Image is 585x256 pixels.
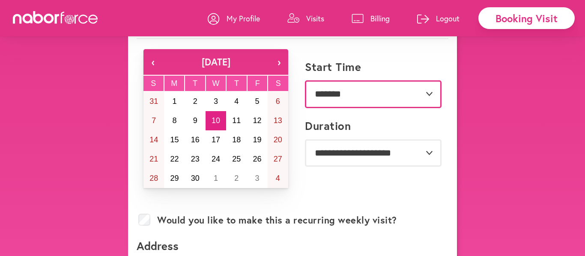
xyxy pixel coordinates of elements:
[268,130,288,150] button: September 20, 2025
[274,155,282,163] abbr: September 27, 2025
[226,169,247,188] button: October 2, 2025
[268,150,288,169] button: September 27, 2025
[232,135,241,144] abbr: September 18, 2025
[143,49,162,75] button: ‹
[162,49,269,75] button: [DATE]
[143,169,164,188] button: September 28, 2025
[170,174,179,182] abbr: September 29, 2025
[436,13,460,24] p: Logout
[191,135,200,144] abbr: September 16, 2025
[227,13,260,24] p: My Profile
[170,155,179,163] abbr: September 22, 2025
[214,174,218,182] abbr: October 1, 2025
[274,116,282,125] abbr: September 13, 2025
[306,13,324,24] p: Visits
[172,116,176,125] abbr: September 8, 2025
[193,79,197,88] abbr: Tuesday
[212,116,220,125] abbr: September 10, 2025
[417,6,460,31] a: Logout
[191,155,200,163] abbr: September 23, 2025
[171,79,177,88] abbr: Monday
[206,92,226,111] button: September 3, 2025
[143,111,164,130] button: September 7, 2025
[269,49,288,75] button: ›
[247,130,267,150] button: September 19, 2025
[226,111,247,130] button: September 11, 2025
[247,92,267,111] button: September 5, 2025
[234,79,239,88] abbr: Thursday
[232,155,241,163] abbr: September 25, 2025
[247,111,267,130] button: September 12, 2025
[212,79,220,88] abbr: Wednesday
[253,116,262,125] abbr: September 12, 2025
[253,135,262,144] abbr: September 19, 2025
[274,135,282,144] abbr: September 20, 2025
[206,111,226,130] button: September 10, 2025
[268,111,288,130] button: September 13, 2025
[164,150,185,169] button: September 22, 2025
[152,116,156,125] abbr: September 7, 2025
[206,130,226,150] button: September 17, 2025
[143,150,164,169] button: September 21, 2025
[164,169,185,188] button: September 29, 2025
[191,174,200,182] abbr: September 30, 2025
[255,174,260,182] abbr: October 3, 2025
[172,97,176,106] abbr: September 1, 2025
[149,174,158,182] abbr: September 28, 2025
[247,169,267,188] button: October 3, 2025
[206,150,226,169] button: September 24, 2025
[193,116,197,125] abbr: September 9, 2025
[226,130,247,150] button: September 18, 2025
[164,130,185,150] button: September 15, 2025
[226,150,247,169] button: September 25, 2025
[149,135,158,144] abbr: September 14, 2025
[234,97,239,106] abbr: September 4, 2025
[268,92,288,111] button: September 6, 2025
[164,111,185,130] button: September 8, 2025
[149,97,158,106] abbr: August 31, 2025
[247,150,267,169] button: September 26, 2025
[305,60,361,74] label: Start Time
[268,169,288,188] button: October 4, 2025
[143,92,164,111] button: August 31, 2025
[234,174,239,182] abbr: October 2, 2025
[185,92,206,111] button: September 2, 2025
[226,92,247,111] button: September 4, 2025
[185,169,206,188] button: September 30, 2025
[352,6,390,31] a: Billing
[276,97,280,106] abbr: September 6, 2025
[170,135,179,144] abbr: September 15, 2025
[232,116,241,125] abbr: September 11, 2025
[276,174,280,182] abbr: October 4, 2025
[149,155,158,163] abbr: September 21, 2025
[478,7,575,29] div: Booking Visit
[193,97,197,106] abbr: September 2, 2025
[185,111,206,130] button: September 9, 2025
[212,155,220,163] abbr: September 24, 2025
[255,97,260,106] abbr: September 5, 2025
[287,6,324,31] a: Visits
[276,79,281,88] abbr: Saturday
[206,169,226,188] button: October 1, 2025
[214,97,218,106] abbr: September 3, 2025
[143,130,164,150] button: September 14, 2025
[164,92,185,111] button: September 1, 2025
[253,155,262,163] abbr: September 26, 2025
[212,135,220,144] abbr: September 17, 2025
[305,119,351,132] label: Duration
[370,13,390,24] p: Billing
[151,79,156,88] abbr: Sunday
[255,79,260,88] abbr: Friday
[157,215,397,226] label: Would you like to make this a recurring weekly visit?
[208,6,260,31] a: My Profile
[185,150,206,169] button: September 23, 2025
[185,130,206,150] button: September 16, 2025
